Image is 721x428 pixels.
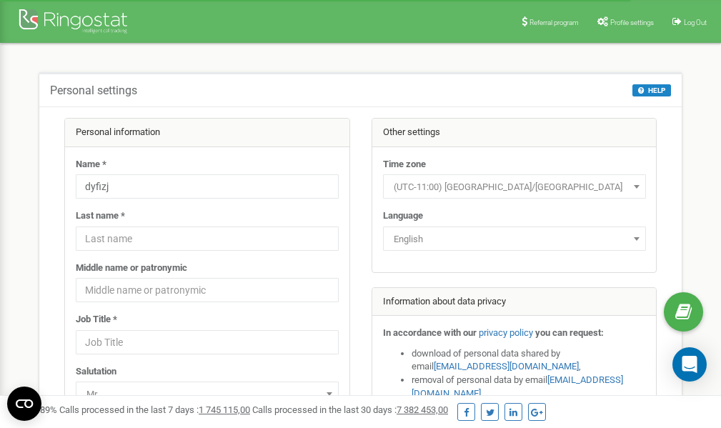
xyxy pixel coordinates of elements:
[479,327,533,338] a: privacy policy
[412,347,646,374] li: download of personal data shared by email ,
[383,174,646,199] span: (UTC-11:00) Pacific/Midway
[529,19,579,26] span: Referral program
[372,288,657,317] div: Information about data privacy
[76,278,339,302] input: Middle name or patronymic
[199,404,250,415] u: 1 745 115,00
[434,361,579,372] a: [EMAIL_ADDRESS][DOMAIN_NAME]
[76,209,125,223] label: Last name *
[388,229,641,249] span: English
[535,327,604,338] strong: you can request:
[383,158,426,171] label: Time zone
[252,404,448,415] span: Calls processed in the last 30 days :
[684,19,707,26] span: Log Out
[383,227,646,251] span: English
[76,227,339,251] input: Last name
[76,262,187,275] label: Middle name or patronymic
[632,84,671,96] button: HELP
[76,330,339,354] input: Job Title
[81,384,334,404] span: Mr.
[59,404,250,415] span: Calls processed in the last 7 days :
[7,387,41,421] button: Open CMP widget
[610,19,654,26] span: Profile settings
[397,404,448,415] u: 7 382 453,00
[76,174,339,199] input: Name
[76,158,106,171] label: Name *
[383,327,477,338] strong: In accordance with our
[50,84,137,97] h5: Personal settings
[672,347,707,382] div: Open Intercom Messenger
[388,177,641,197] span: (UTC-11:00) Pacific/Midway
[65,119,349,147] div: Personal information
[412,374,646,400] li: removal of personal data by email ,
[76,313,117,327] label: Job Title *
[372,119,657,147] div: Other settings
[76,382,339,406] span: Mr.
[76,365,116,379] label: Salutation
[383,209,423,223] label: Language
